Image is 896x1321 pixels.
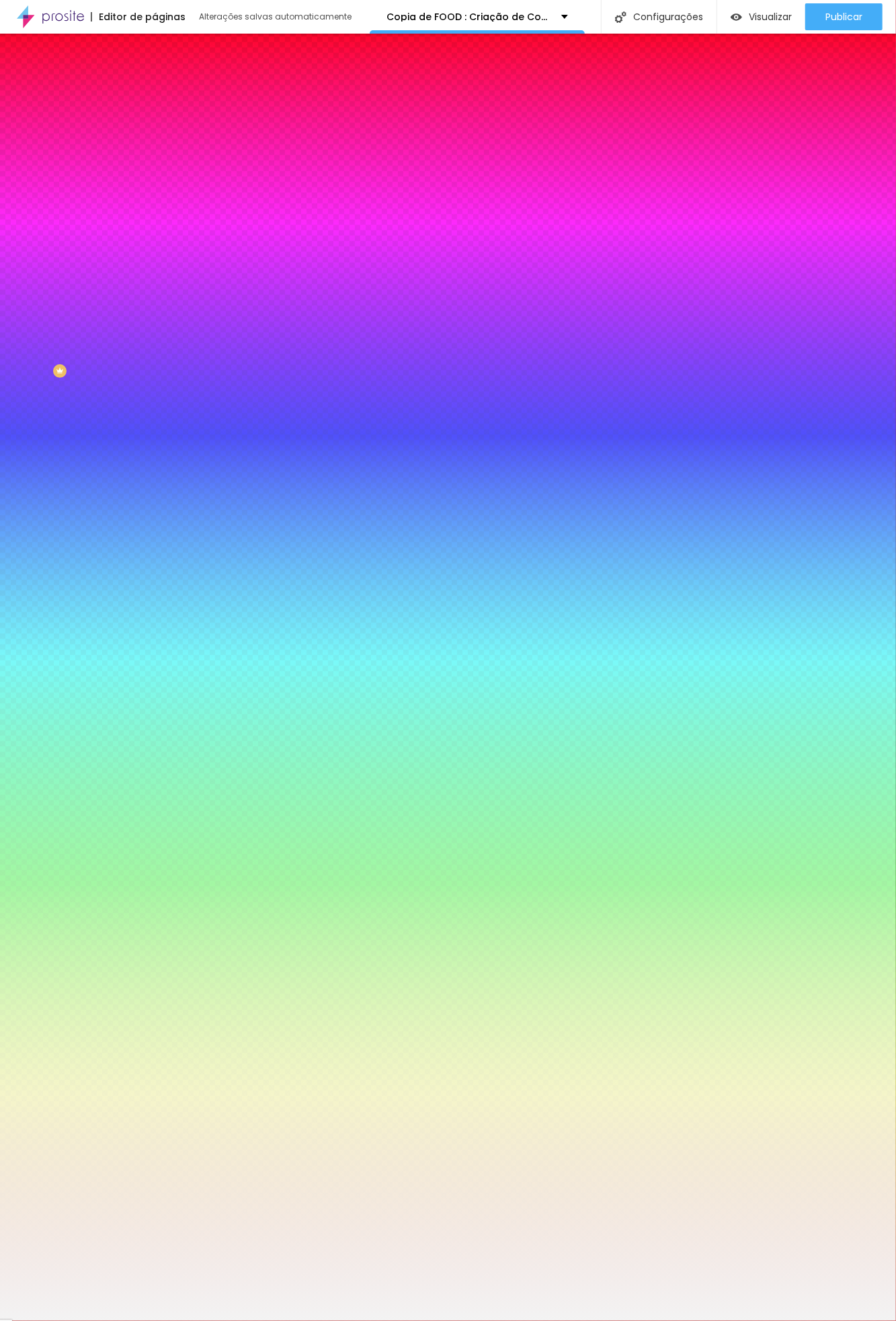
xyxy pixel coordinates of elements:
[825,11,862,22] span: Publicar
[717,3,805,30] button: Visualizar
[615,11,626,23] img: Icone
[731,11,742,23] img: view-1.svg
[749,11,792,22] span: Visualizar
[386,12,551,22] p: Copia de FOOD : Criação de Conteúdo para Restaurantes :
[199,13,354,21] div: Alterações salvas automaticamente
[805,3,883,30] button: Publicar
[91,12,186,22] div: Editor de páginas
